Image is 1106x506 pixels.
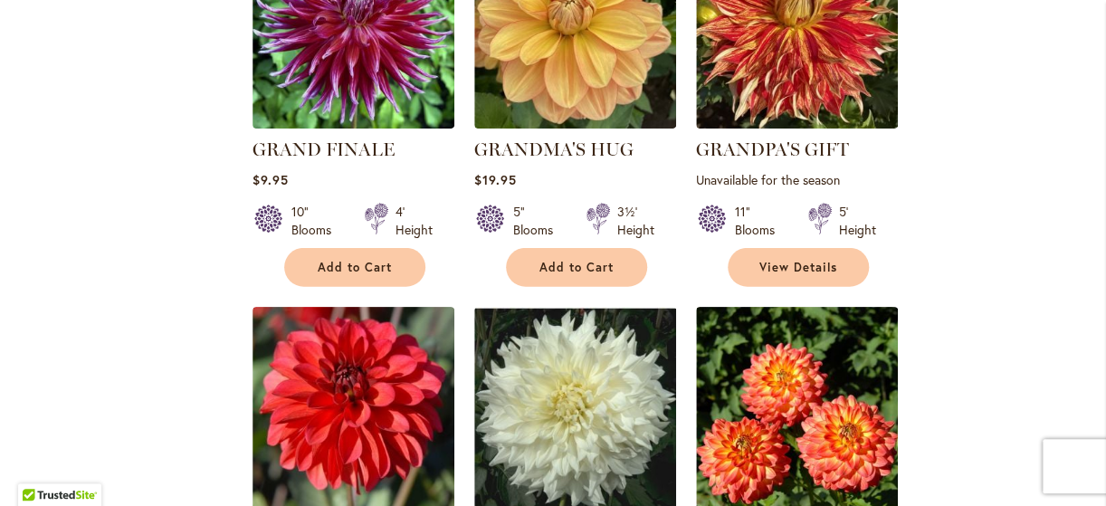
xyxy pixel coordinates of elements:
[291,203,342,239] div: 10" Blooms
[728,248,869,287] a: View Details
[539,260,614,275] span: Add to Cart
[735,203,786,239] div: 11" Blooms
[474,138,634,160] a: GRANDMA'S HUG
[396,203,433,239] div: 4' Height
[474,171,517,188] span: $19.95
[284,248,425,287] button: Add to Cart
[253,138,395,160] a: GRAND FINALE
[253,171,289,188] span: $9.95
[759,260,837,275] span: View Details
[617,203,654,239] div: 3½' Height
[839,203,876,239] div: 5' Height
[513,203,564,239] div: 5" Blooms
[14,442,64,492] iframe: Launch Accessibility Center
[696,115,898,132] a: Grandpa's Gift
[506,248,647,287] button: Add to Cart
[474,115,676,132] a: GRANDMA'S HUG
[253,115,454,132] a: Grand Finale
[696,171,898,188] p: Unavailable for the season
[696,138,849,160] a: GRANDPA'S GIFT
[318,260,392,275] span: Add to Cart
